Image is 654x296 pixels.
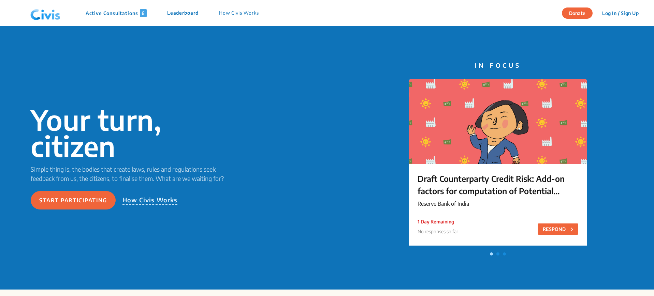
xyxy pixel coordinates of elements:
p: Simple thing is, the bodies that create laws, rules and regulations seek feedback from us, the ci... [31,165,238,183]
p: Reserve Bank of India [418,200,578,208]
span: No responses so far [418,229,458,234]
button: RESPOND [538,223,578,235]
a: Donate [562,9,598,16]
p: Your turn, citizen [31,107,238,159]
a: Draft Counterparty Credit Risk: Add-on factors for computation of Potential Future Exposure - Rev... [409,79,587,249]
p: How Civis Works [122,195,178,205]
img: navlogo.png [28,3,63,24]
button: Donate [562,7,593,19]
button: Start participating [31,191,116,209]
p: IN FOCUS [409,61,587,70]
button: Log In / Sign Up [598,8,643,18]
p: How Civis Works [219,9,259,17]
p: Draft Counterparty Credit Risk: Add-on factors for computation of Potential Future Exposure - Rev... [418,172,578,197]
span: 6 [140,9,147,17]
p: 1 Day Remaining [418,218,458,225]
p: Leaderboard [167,9,199,17]
p: Active Consultations [86,9,147,17]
